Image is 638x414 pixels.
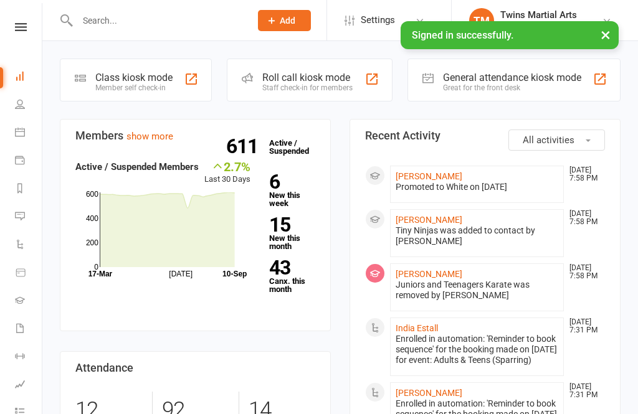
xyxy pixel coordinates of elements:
div: Twins Martial Arts [500,9,577,21]
div: Promoted to White on [DATE] [396,182,558,192]
div: General attendance kiosk mode [443,72,581,83]
a: 611Active / Suspended [263,129,318,164]
a: 43Canx. this month [269,258,315,293]
time: [DATE] 7:31 PM [563,383,604,399]
div: 2.7% [204,159,250,173]
div: Juniors and Teenagers Karate was removed by [PERSON_NAME] [396,280,558,301]
a: [PERSON_NAME] [396,269,462,279]
div: Roll call kiosk mode [262,72,353,83]
button: × [594,21,617,48]
strong: 6 [269,172,310,191]
time: [DATE] 7:58 PM [563,210,604,226]
a: Reports [15,176,43,204]
a: Calendar [15,120,43,148]
span: All activities [523,134,574,146]
div: Enrolled in automation: 'Reminder to book sequence' for the booking made on [DATE] for event: Adu... [396,334,558,365]
a: show more [126,131,173,142]
a: 6New this week [269,172,315,207]
strong: 15 [269,215,310,234]
a: 15New this month [269,215,315,250]
a: Payments [15,148,43,176]
input: Search... [74,12,242,29]
div: Member self check-in [95,83,173,92]
div: Class kiosk mode [95,72,173,83]
a: Assessments [15,372,43,400]
span: Signed in successfully. [412,29,513,41]
a: Dashboard [15,64,43,92]
button: All activities [508,129,605,151]
a: [PERSON_NAME] [396,215,462,225]
div: Last 30 Days [204,159,250,186]
div: Great for the front desk [443,83,581,92]
h3: Attendance [75,362,315,374]
strong: 611 [226,137,263,156]
a: Product Sales [15,260,43,288]
time: [DATE] 7:31 PM [563,318,604,334]
div: Tiny Ninjas was added to contact by [PERSON_NAME] [396,225,558,247]
a: India Estall [396,323,438,333]
span: Add [280,16,295,26]
a: [PERSON_NAME] [396,171,462,181]
h3: Recent Activity [365,129,605,142]
button: Add [258,10,311,31]
a: People [15,92,43,120]
strong: Active / Suspended Members [75,161,199,172]
div: TM [469,8,494,33]
div: Twins Martial Arts [500,21,577,32]
h3: Members [75,129,315,142]
time: [DATE] 7:58 PM [563,166,604,182]
span: Settings [361,6,395,34]
a: [PERSON_NAME] [396,388,462,398]
div: Staff check-in for members [262,83,353,92]
strong: 43 [269,258,310,277]
time: [DATE] 7:58 PM [563,264,604,280]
